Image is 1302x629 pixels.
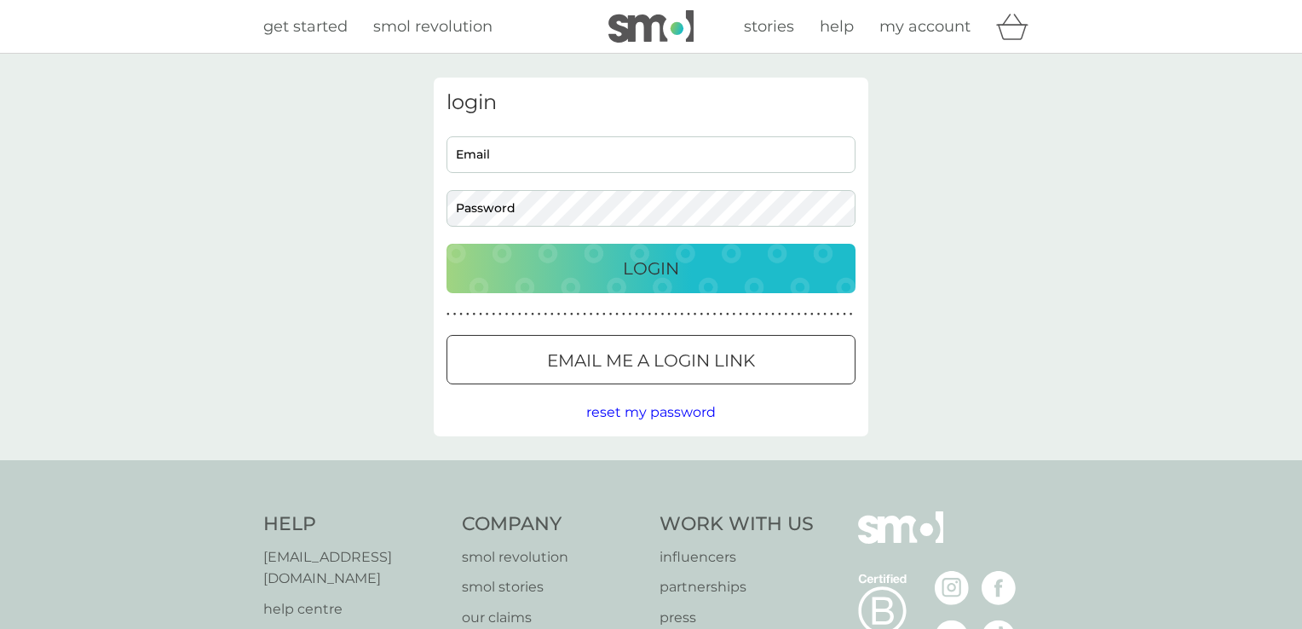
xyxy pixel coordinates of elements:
p: ● [771,310,775,319]
a: partnerships [660,576,814,598]
p: ● [733,310,736,319]
p: ● [850,310,853,319]
p: ● [596,310,599,319]
p: ● [700,310,703,319]
p: ● [706,310,710,319]
p: ● [719,310,723,319]
img: smol [858,511,943,569]
p: ● [570,310,573,319]
span: stories [744,17,794,36]
a: press [660,607,814,629]
p: ● [583,310,586,319]
p: ● [453,310,457,319]
p: ● [635,310,638,319]
p: ● [823,310,827,319]
p: ● [563,310,567,319]
a: smol revolution [373,14,493,39]
p: ● [804,310,807,319]
p: Email me a login link [547,347,755,374]
p: ● [629,310,632,319]
p: ● [486,310,489,319]
p: ● [492,310,495,319]
p: ● [479,310,482,319]
p: ● [830,310,833,319]
span: my account [879,17,971,36]
a: smol stories [462,576,643,598]
p: ● [577,310,580,319]
p: ● [544,310,547,319]
p: ● [810,310,814,319]
span: smol revolution [373,17,493,36]
p: ● [798,310,801,319]
p: ● [837,310,840,319]
p: ● [713,310,717,319]
p: ● [525,310,528,319]
a: my account [879,14,971,39]
span: get started [263,17,348,36]
p: ● [550,310,554,319]
p: ● [602,310,606,319]
p: ● [739,310,742,319]
p: ● [642,310,645,319]
p: ● [473,310,476,319]
p: ● [446,310,450,319]
h4: Help [263,511,445,538]
p: ● [511,310,515,319]
p: Login [623,255,679,282]
a: smol revolution [462,546,643,568]
h3: login [446,90,856,115]
p: ● [538,310,541,319]
p: ● [667,310,671,319]
p: ● [726,310,729,319]
a: influencers [660,546,814,568]
p: ● [466,310,470,319]
button: reset my password [586,401,716,424]
a: stories [744,14,794,39]
p: ● [531,310,534,319]
p: ● [615,310,619,319]
p: ● [518,310,521,319]
p: ● [785,310,788,319]
p: ● [648,310,651,319]
a: help centre [263,598,445,620]
p: ● [557,310,561,319]
button: Email me a login link [446,335,856,384]
p: ● [654,310,658,319]
p: ● [694,310,697,319]
div: basket [996,9,1039,43]
span: help [820,17,854,36]
h4: Work With Us [660,511,814,538]
img: visit the smol Facebook page [982,571,1016,605]
p: ● [843,310,846,319]
p: ● [752,310,755,319]
p: ● [622,310,625,319]
img: visit the smol Instagram page [935,571,969,605]
a: get started [263,14,348,39]
p: ● [746,310,749,319]
p: ● [778,310,781,319]
p: ● [817,310,821,319]
span: reset my password [586,404,716,420]
p: ● [609,310,613,319]
p: ● [765,310,769,319]
a: our claims [462,607,643,629]
p: ● [459,310,463,319]
a: [EMAIL_ADDRESS][DOMAIN_NAME] [263,546,445,590]
img: smol [608,10,694,43]
a: help [820,14,854,39]
p: ● [681,310,684,319]
p: ● [661,310,665,319]
button: Login [446,244,856,293]
p: ● [758,310,762,319]
p: ● [687,310,690,319]
p: ● [791,310,794,319]
p: ● [674,310,677,319]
